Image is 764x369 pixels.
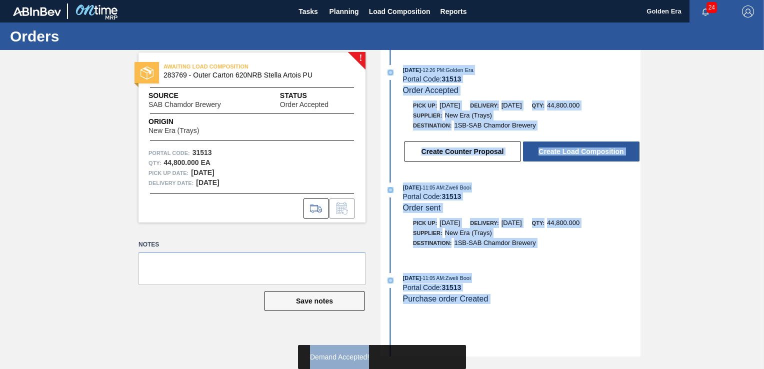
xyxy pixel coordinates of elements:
[413,102,437,108] span: Pick up:
[470,220,498,226] span: Delivery:
[413,230,442,236] span: Supplier:
[742,5,754,17] img: Logout
[264,291,364,311] button: Save notes
[501,101,522,109] span: [DATE]
[413,112,442,118] span: Supplier:
[148,158,161,168] span: Qty :
[470,102,498,108] span: Delivery:
[403,294,488,303] span: Purchase order Created
[140,66,153,79] img: status
[421,275,444,281] span: - 11:05 AM
[403,283,640,291] div: Portal Code:
[303,198,328,218] div: Go to Load Composition
[403,86,458,94] span: Order Accepted
[148,116,224,127] span: Origin
[501,219,522,226] span: [DATE]
[403,275,421,281] span: [DATE]
[403,192,640,200] div: Portal Code:
[148,90,251,101] span: Source
[445,229,492,236] span: New Era (Trays)
[454,121,535,129] span: 1SB-SAB Chamdor Brewery
[403,184,421,190] span: [DATE]
[441,75,461,83] strong: 31513
[387,69,393,75] img: atual
[441,283,461,291] strong: 31513
[523,141,639,161] button: Create Load Composition
[547,101,579,109] span: 44,800.000
[148,127,199,134] span: New Era (Trays)
[421,185,444,190] span: - 11:05 AM
[191,168,214,176] strong: [DATE]
[387,187,393,193] img: atual
[706,2,717,13] span: 24
[413,220,437,226] span: Pick up:
[403,203,441,212] span: Order sent
[439,101,460,109] span: [DATE]
[445,111,492,119] span: New Era (Trays)
[439,219,460,226] span: [DATE]
[441,192,461,200] strong: 31513
[163,71,345,79] span: 283769 - Outer Carton 620NRB Stella Artois PU
[532,102,544,108] span: Qty:
[148,148,190,158] span: Portal Code:
[148,168,188,178] span: Pick up Date:
[689,4,721,18] button: Notifications
[138,237,365,252] label: Notes
[444,67,473,73] span: : Golden Era
[163,158,210,166] strong: 44,800.000 EA
[532,220,544,226] span: Qty:
[13,7,61,16] img: TNhmsLtSVTkK8tSr43FrP2fwEKptu5GPRR3wAAAABJRU5ErkJggg==
[148,178,193,188] span: Delivery Date:
[444,184,471,190] span: : Zweli Booi
[421,67,444,73] span: - 12:26 PM
[148,101,221,108] span: SAB Chamdor Brewery
[440,5,467,17] span: Reports
[413,240,451,246] span: Destination:
[403,75,640,83] div: Portal Code:
[404,141,521,161] button: Create Counter Proposal
[280,90,355,101] span: Status
[444,275,471,281] span: : Zweli Booi
[280,101,328,108] span: Order Accepted
[10,30,187,42] h1: Orders
[192,148,212,156] strong: 31513
[454,239,535,246] span: 1SB-SAB Chamdor Brewery
[297,5,319,17] span: Tasks
[329,5,359,17] span: Planning
[310,353,369,361] span: Demand Accepted!
[413,122,451,128] span: Destination:
[163,61,303,71] span: AWAITING LOAD COMPOSITION
[403,67,421,73] span: [DATE]
[329,198,354,218] div: Inform order change
[369,5,430,17] span: Load Composition
[196,178,219,186] strong: [DATE]
[547,219,579,226] span: 44,800.000
[387,277,393,283] img: atual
